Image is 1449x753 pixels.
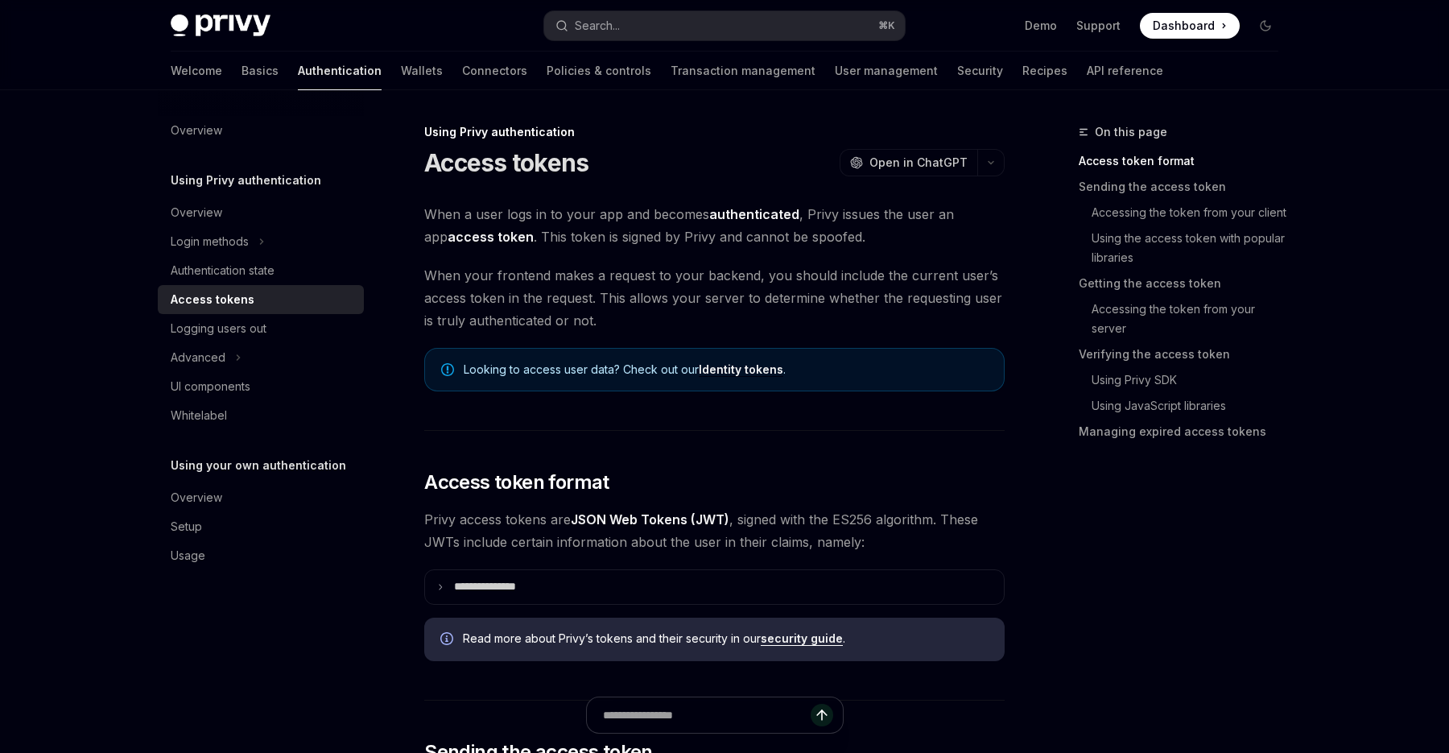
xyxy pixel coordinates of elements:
span: Looking to access user data? Check out our . [464,362,988,378]
a: Wallets [401,52,443,90]
div: Advanced [171,348,225,367]
span: Access token format [424,470,609,495]
button: Search...⌘K [544,11,905,40]
div: Usage [171,546,205,565]
button: Login methods [158,227,364,256]
div: Logging users out [171,319,266,338]
a: API reference [1087,52,1163,90]
div: Overview [171,488,222,507]
div: Overview [171,121,222,140]
a: Setup [158,512,364,541]
a: Basics [242,52,279,90]
span: Privy access tokens are , signed with the ES256 algorithm. These JWTs include certain information... [424,508,1005,553]
h5: Using Privy authentication [171,171,321,190]
a: security guide [761,631,843,646]
a: Getting the access token [1079,271,1291,296]
div: UI components [171,377,250,396]
svg: Info [440,632,456,648]
a: Security [957,52,1003,90]
div: Login methods [171,232,249,251]
input: Ask a question... [603,697,811,733]
a: Usage [158,541,364,570]
a: Logging users out [158,314,364,343]
a: Access tokens [158,285,364,314]
button: Advanced [158,343,364,372]
strong: authenticated [709,206,799,222]
a: Accessing the token from your server [1079,296,1291,341]
strong: access token [448,229,534,245]
a: Using Privy SDK [1079,367,1291,393]
a: Managing expired access tokens [1079,419,1291,445]
span: When your frontend makes a request to your backend, you should include the current user’s access ... [424,264,1005,332]
a: Access token format [1079,148,1291,174]
span: ⌘ K [878,19,895,32]
a: Overview [158,483,364,512]
a: Verifying the access token [1079,341,1291,367]
a: Whitelabel [158,401,364,430]
a: Demo [1025,18,1057,34]
div: Search... [575,16,620,35]
a: Using the access token with popular libraries [1079,225,1291,271]
svg: Note [441,363,454,376]
a: Dashboard [1140,13,1240,39]
div: Using Privy authentication [424,124,1005,140]
a: Connectors [462,52,527,90]
a: Transaction management [671,52,815,90]
a: Overview [158,198,364,227]
a: Authentication [298,52,382,90]
button: Toggle dark mode [1253,13,1278,39]
a: Support [1076,18,1121,34]
div: Overview [171,203,222,222]
a: Welcome [171,52,222,90]
h1: Access tokens [424,148,588,177]
button: Open in ChatGPT [840,149,977,176]
div: Whitelabel [171,406,227,425]
img: dark logo [171,14,270,37]
a: Identity tokens [699,362,783,377]
h5: Using your own authentication [171,456,346,475]
a: Using JavaScript libraries [1079,393,1291,419]
span: Read more about Privy’s tokens and their security in our . [463,631,989,647]
a: Policies & controls [547,52,651,90]
a: User management [835,52,938,90]
a: Overview [158,116,364,145]
span: When a user logs in to your app and becomes , Privy issues the user an app . This token is signed... [424,203,1005,248]
span: Open in ChatGPT [869,155,968,171]
a: Accessing the token from your client [1079,200,1291,225]
a: Authentication state [158,256,364,285]
span: On this page [1095,122,1167,142]
div: Access tokens [171,290,254,309]
a: Recipes [1022,52,1067,90]
div: Setup [171,517,202,536]
a: Sending the access token [1079,174,1291,200]
span: Dashboard [1153,18,1215,34]
button: Send message [811,704,833,726]
div: Authentication state [171,261,275,280]
a: UI components [158,372,364,401]
a: JSON Web Tokens (JWT) [571,511,729,528]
